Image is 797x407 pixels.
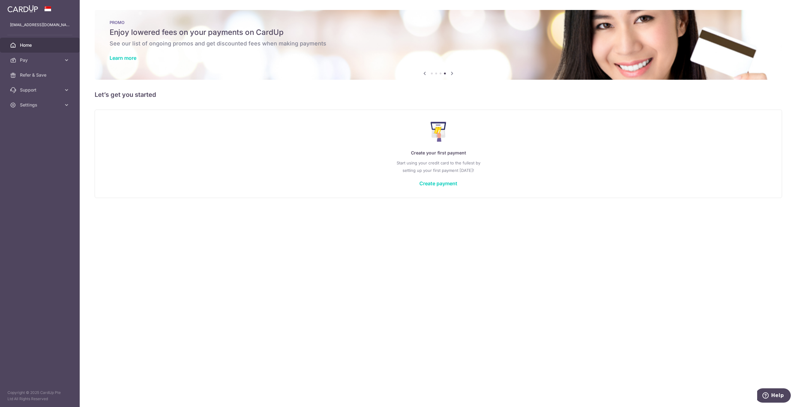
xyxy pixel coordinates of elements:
span: Support [20,87,61,93]
p: Start using your credit card to the fullest by setting up your first payment [DATE]! [107,159,769,174]
h6: See our list of ongoing promos and get discounted fees when making payments [110,40,767,47]
span: Settings [20,102,61,108]
p: PROMO [110,20,767,25]
img: Latest Promos banner [95,10,782,80]
p: Create your first payment [107,149,769,157]
p: [EMAIL_ADDRESS][DOMAIN_NAME] [10,22,70,28]
h5: Let’s get you started [95,90,782,100]
span: Refer & Save [20,72,61,78]
img: Make Payment [431,122,446,142]
h5: Enjoy lowered fees on your payments on CardUp [110,27,767,37]
a: Learn more [110,55,136,61]
span: Pay [20,57,61,63]
iframe: Opens a widget where you can find more information [757,388,791,404]
img: CardUp [7,5,38,12]
a: Create payment [419,180,457,187]
span: Home [20,42,61,48]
